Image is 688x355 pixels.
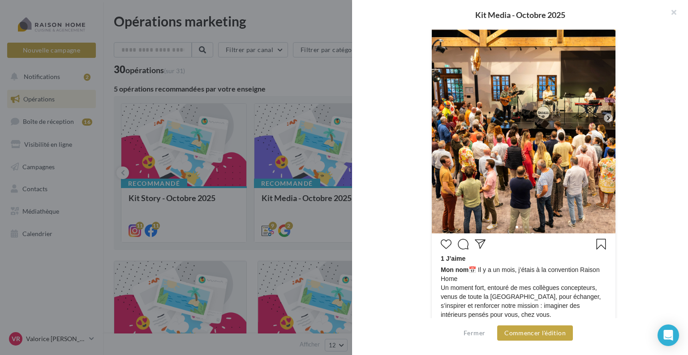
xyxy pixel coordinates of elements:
[441,266,469,273] span: Mon nom
[475,239,486,250] svg: Partager la publication
[596,239,606,250] svg: Enregistrer
[658,324,679,346] div: Open Intercom Messenger
[497,325,573,341] button: Commencer l'édition
[441,254,606,265] div: 1 J’aime
[460,328,489,338] button: Fermer
[441,239,451,250] svg: J’aime
[458,239,469,250] svg: Commenter
[366,11,674,19] div: Kit Media - Octobre 2025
